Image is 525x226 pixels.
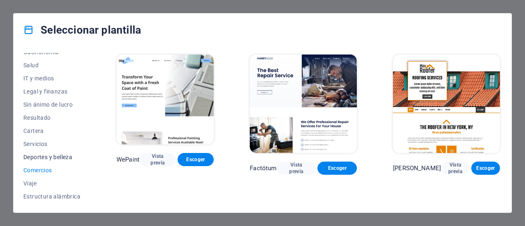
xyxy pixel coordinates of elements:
[23,72,80,85] button: IT y medios
[441,162,470,175] button: Vista previa
[23,193,80,200] font: Estructura alámbrica
[23,114,51,121] font: Resultado
[471,162,500,175] button: Escoger
[23,167,80,173] span: Comercios
[116,55,214,144] img: WePaint
[23,180,80,187] span: Viaje
[23,190,80,203] button: Estructura alámbrica
[393,164,441,172] font: [PERSON_NAME]
[23,59,80,72] button: Salud
[23,137,80,151] button: Servicios
[151,153,164,166] font: Vista previa
[23,124,80,137] button: Cartera
[250,164,276,172] font: Factótum
[178,153,214,166] button: Escoger
[23,101,80,108] span: Sin ánimo de lucro
[250,55,357,153] img: Factótum
[289,162,303,174] font: Vista previa
[23,111,80,124] button: Resultado
[23,23,141,37] h4: Seleccionar plantilla
[23,154,80,160] span: Deportes y belleza
[23,141,80,147] span: Servicios
[23,128,44,134] font: Cartera
[23,85,80,98] button: Legal y finanzas
[23,75,80,82] span: IT y medios
[23,88,80,95] span: Legal y finanzas
[139,153,176,166] button: Vista previa
[23,177,80,190] button: Viaje
[186,157,205,162] font: Escoger
[393,55,500,153] img: Max Roofer
[116,156,139,163] font: WePaint
[23,62,80,68] span: Salud
[448,162,462,174] font: Vista previa
[328,165,347,171] font: Escoger
[23,151,80,164] button: Deportes y belleza
[23,164,80,177] button: Comercios
[23,98,80,111] button: Sin ánimo de lucro
[276,162,316,175] button: Vista previa
[476,165,495,171] font: Escoger
[317,162,357,175] button: Escoger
